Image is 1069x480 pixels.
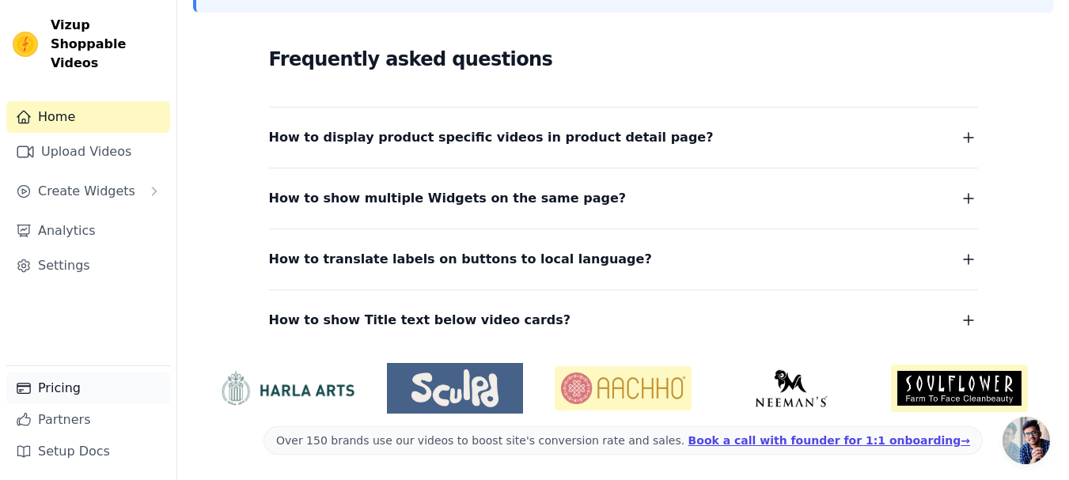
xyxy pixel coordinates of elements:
span: How to display product specific videos in product detail page? [269,127,714,149]
a: Settings [6,250,170,282]
a: Analytics [6,215,170,247]
span: How to translate labels on buttons to local language? [269,248,652,270]
a: Pricing [6,372,170,404]
h2: Frequently asked questions [269,43,978,75]
span: How to show Title text below video cards? [269,309,571,331]
button: How to show Title text below video cards? [269,309,978,331]
span: Create Widgets [38,182,135,201]
img: Vizup [13,32,38,57]
button: How to translate labels on buttons to local language? [269,248,978,270]
a: Açık sohbet [1003,417,1050,464]
img: Sculpd US [387,369,524,407]
button: How to show multiple Widgets on the same page? [269,187,978,210]
img: Soulflower [891,365,1028,411]
a: Book a call with founder for 1:1 onboarding [688,434,970,447]
a: Partners [6,404,170,436]
a: Upload Videos [6,136,170,168]
span: How to show multiple Widgets on the same page? [269,187,627,210]
a: Home [6,101,170,133]
button: How to display product specific videos in product detail page? [269,127,978,149]
img: Aachho [555,366,692,410]
img: Neeman's [723,369,860,407]
img: HarlaArts [218,370,355,406]
button: Create Widgets [6,176,170,207]
a: Setup Docs [6,436,170,467]
span: Vizup Shoppable Videos [51,16,164,73]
